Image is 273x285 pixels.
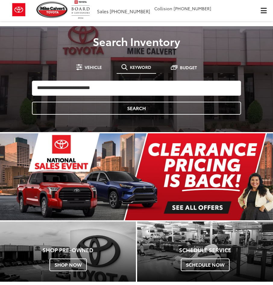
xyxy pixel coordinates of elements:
span: Keyword [130,65,151,69]
a: Search [32,102,241,115]
h4: Shop Pre-Owned [5,247,131,253]
div: Toyota [137,221,273,282]
span: Shop Now [49,259,87,271]
span: [PHONE_NUMBER] [110,8,150,14]
span: Schedule Now [181,259,230,271]
span: Sales [97,8,108,14]
h3: Search Inventory [5,35,268,47]
h4: Schedule Service [142,247,268,253]
span: Budget [180,65,197,70]
span: Vehicle [85,65,102,69]
a: Schedule Service Schedule Now [137,221,273,282]
span: [PHONE_NUMBER] [174,5,211,11]
span: Collision [154,5,172,11]
img: Mike Calvert Toyota [36,2,68,18]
